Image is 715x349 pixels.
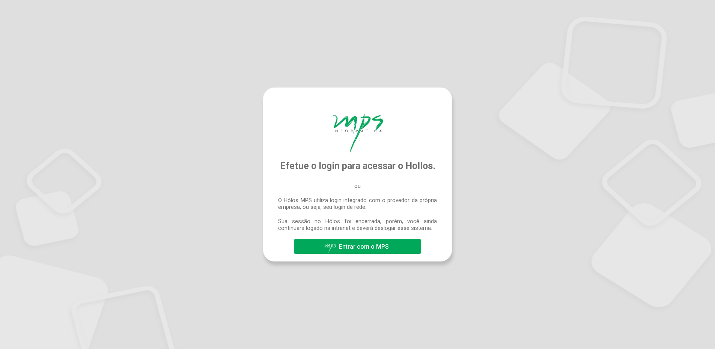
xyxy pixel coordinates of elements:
font: ou [354,183,361,189]
button: Entrar com o MPS [294,239,421,254]
font: Efetue o login para acessar o Hollos. [280,160,435,171]
font: O Hólos MPS utiliza login integrado com o provedor da própria empresa, ou seja, seu login de rede. [278,197,437,210]
img: Holos Mps Digital [332,114,383,153]
font: Sua sessão no Hólos foi encerrada, porém, você ainda continuará logado na intranet e deverá deslo... [278,218,437,231]
font: Entrar com o MPS [339,243,389,250]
